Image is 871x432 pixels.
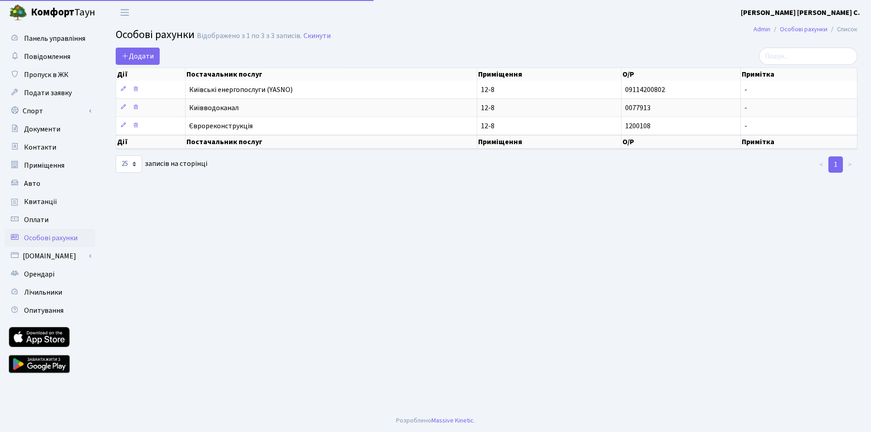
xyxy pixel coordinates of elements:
a: Контакти [5,138,95,156]
span: 1200108 [625,121,651,131]
span: Опитування [24,306,64,316]
span: Таун [31,5,95,20]
a: Особові рахунки [780,24,827,34]
div: Розроблено . [396,416,475,426]
span: 09114200802 [625,85,665,95]
th: Дії [116,135,186,149]
button: Переключити навігацію [113,5,136,20]
span: Оплати [24,215,49,225]
a: Спорт [5,102,95,120]
span: Київські енергопослуги (YASNO) [189,86,473,93]
th: О/Р [621,68,740,81]
span: Орендарі [24,269,54,279]
a: Подати заявку [5,84,95,102]
a: Додати [116,48,160,65]
select: записів на сторінці [116,155,142,173]
span: 12-8 [481,104,617,112]
a: Авто [5,175,95,193]
a: Пропуск в ЖК [5,66,95,84]
a: Документи [5,120,95,138]
a: Повідомлення [5,48,95,66]
nav: breadcrumb [740,20,871,39]
th: Постачальник послуг [186,68,477,81]
li: Список [827,24,857,34]
span: Авто [24,179,40,189]
span: Особові рахунки [24,233,78,243]
b: [PERSON_NAME] [PERSON_NAME] С. [741,8,860,18]
span: Подати заявку [24,88,72,98]
a: [PERSON_NAME] [PERSON_NAME] С. [741,7,860,18]
a: Приміщення [5,156,95,175]
span: Панель управління [24,34,85,44]
a: Скинути [303,32,331,40]
span: - [744,121,747,131]
a: Квитанції [5,193,95,211]
th: Примітка [741,135,857,149]
a: Admin [754,24,770,34]
span: Пропуск в ЖК [24,70,69,80]
a: Панель управління [5,29,95,48]
a: Оплати [5,211,95,229]
th: Приміщення [477,135,621,149]
span: Київводоканал [189,104,473,112]
span: Квитанції [24,197,57,207]
span: - [744,103,747,113]
input: Пошук... [759,48,857,65]
span: 12-8 [481,86,617,93]
span: - [744,85,747,95]
a: [DOMAIN_NAME] [5,247,95,265]
a: 1 [828,156,843,173]
div: Відображено з 1 по 3 з 3 записів. [197,32,302,40]
img: logo.png [9,4,27,22]
b: Комфорт [31,5,74,19]
span: Єврореконструкція [189,122,473,130]
a: Орендарі [5,265,95,283]
span: Додати [122,51,154,61]
label: записів на сторінці [116,155,207,173]
th: Дії [116,68,186,81]
th: О/Р [621,135,740,149]
a: Опитування [5,301,95,320]
span: Повідомлення [24,52,70,62]
th: Примітка [741,68,857,81]
th: Приміщення [477,68,621,81]
span: Особові рахунки [116,27,195,43]
a: Особові рахунки [5,229,95,247]
span: 0077913 [625,103,651,113]
span: Приміщення [24,160,64,170]
span: Контакти [24,142,56,152]
span: 12-8 [481,122,617,130]
span: Лічильники [24,287,62,297]
a: Лічильники [5,283,95,301]
span: Документи [24,124,60,134]
a: Massive Kinetic [431,416,474,425]
th: Постачальник послуг [186,135,477,149]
